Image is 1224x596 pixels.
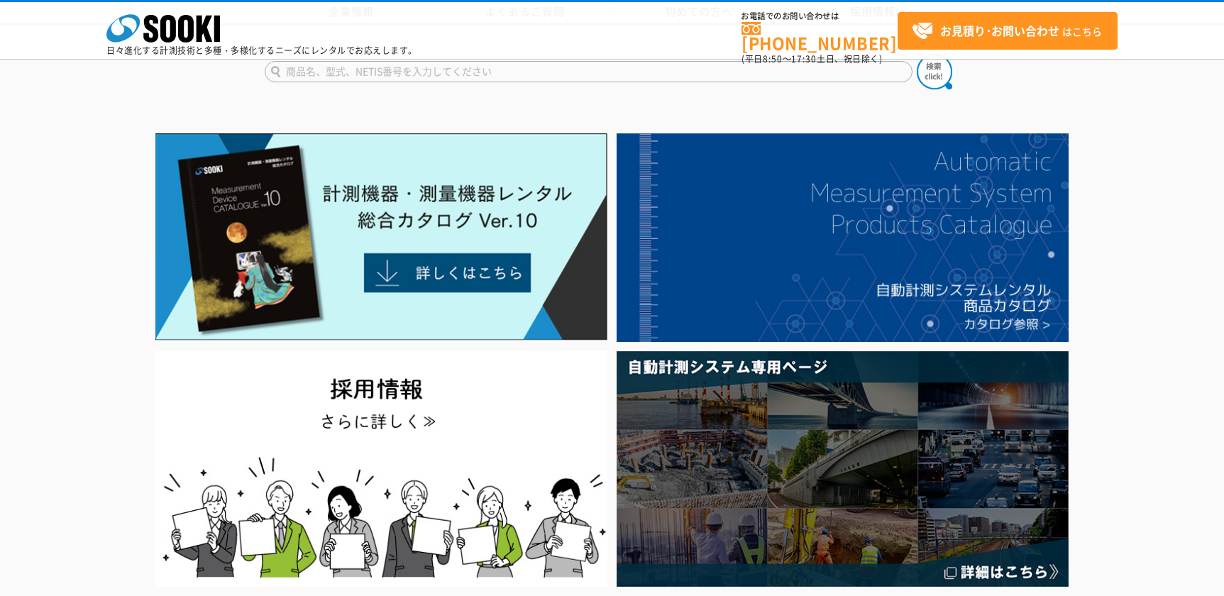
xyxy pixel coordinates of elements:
img: Catalog Ver10 [155,133,607,341]
a: お見積り･お問い合わせはこちら [898,12,1118,50]
span: お電話でのお問い合わせは [741,12,898,21]
input: 商品名、型式、NETIS番号を入力してください [265,61,913,82]
span: 8:50 [763,53,783,65]
strong: お見積り･お問い合わせ [940,22,1059,39]
span: はこちら [912,21,1102,42]
img: btn_search.png [917,54,952,89]
img: 自動計測システム専用ページ [617,351,1069,586]
img: 自動計測システムカタログ [617,133,1069,342]
p: 日々進化する計測技術と多種・多様化するニーズにレンタルでお応えします。 [106,46,417,55]
a: [PHONE_NUMBER] [741,22,898,51]
span: (平日 ～ 土日、祝日除く) [741,53,882,65]
img: SOOKI recruit [155,351,607,586]
span: 17:30 [791,53,817,65]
